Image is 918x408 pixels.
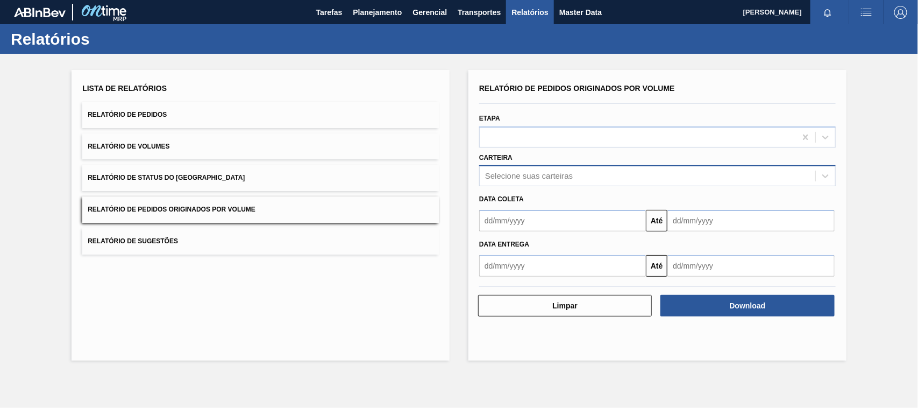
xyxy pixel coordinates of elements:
span: Transportes [458,6,501,19]
img: TNhmsLtSVTkK8tSr43FrP2fwEKptu5GPRR3wAAAABJRU5ErkJggg== [14,8,66,17]
div: Selecione suas carteiras [485,172,573,181]
span: Tarefas [316,6,343,19]
img: userActions [860,6,873,19]
button: Relatório de Volumes [82,133,439,160]
span: Gerencial [413,6,447,19]
input: dd/mm/yyyy [479,210,646,231]
input: dd/mm/yyyy [667,255,834,277]
button: Relatório de Pedidos Originados por Volume [82,196,439,223]
button: Relatório de Pedidos [82,102,439,128]
label: Carteira [479,154,513,161]
input: dd/mm/yyyy [479,255,646,277]
label: Etapa [479,115,500,122]
button: Relatório de Sugestões [82,228,439,255]
button: Até [646,210,667,231]
span: Relatório de Volumes [88,143,169,150]
button: Download [660,295,834,316]
span: Relatório de Status do [GEOGRAPHIC_DATA] [88,174,245,181]
span: Lista de Relatórios [82,84,167,93]
button: Relatório de Status do [GEOGRAPHIC_DATA] [82,165,439,191]
span: Planejamento [353,6,402,19]
h1: Relatórios [11,33,202,45]
span: Master Data [559,6,602,19]
span: Relatório de Pedidos Originados por Volume [479,84,675,93]
img: Logout [894,6,907,19]
span: Relatório de Pedidos [88,111,167,118]
span: Data entrega [479,241,529,248]
span: Relatório de Sugestões [88,237,178,245]
button: Até [646,255,667,277]
span: Relatórios [511,6,548,19]
button: Limpar [478,295,652,316]
span: Relatório de Pedidos Originados por Volume [88,206,255,213]
input: dd/mm/yyyy [667,210,834,231]
span: Data coleta [479,195,524,203]
button: Notificações [810,5,845,20]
